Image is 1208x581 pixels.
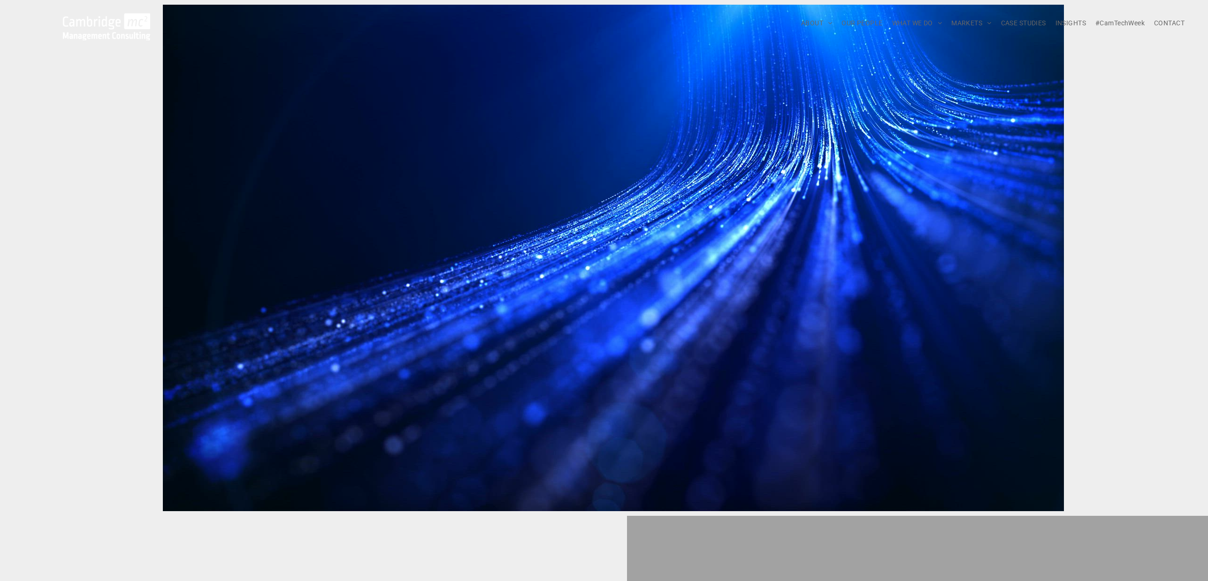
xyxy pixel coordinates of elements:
a: #CamTechWeek [1091,16,1149,30]
img: Cambridge MC Logo, digital transformation [63,13,150,40]
a: MARKETS [947,16,996,30]
a: ABOUT [796,16,837,30]
a: OUR PEOPLE [837,16,887,30]
a: CASE STUDIES [996,16,1051,30]
a: WHAT WE DO [887,16,947,30]
a: Your Business Transformed | Cambridge Management Consulting [63,15,150,24]
a: CONTACT [1149,16,1189,30]
a: INSIGHTS [1051,16,1091,30]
